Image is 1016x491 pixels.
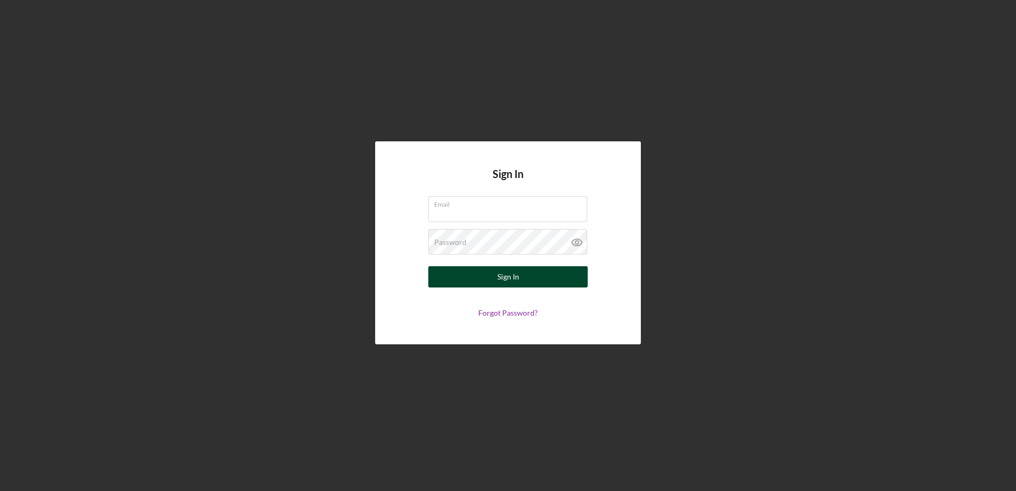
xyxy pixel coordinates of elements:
label: Password [434,238,467,247]
a: Forgot Password? [478,308,538,317]
div: Sign In [497,266,519,287]
button: Sign In [428,266,588,287]
label: Email [434,197,587,208]
h4: Sign In [493,168,523,196]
